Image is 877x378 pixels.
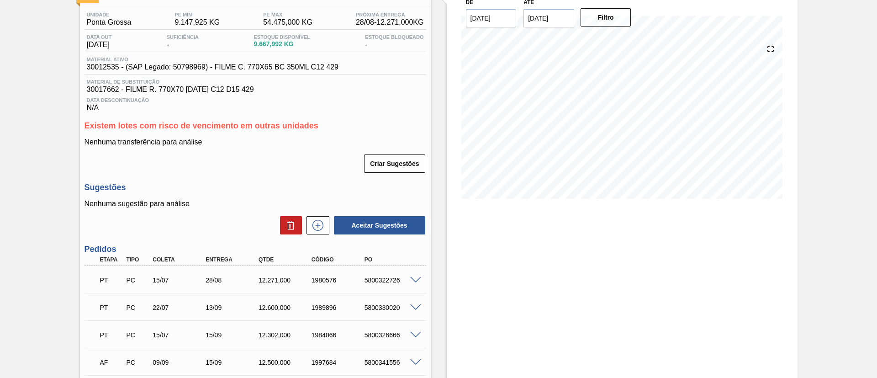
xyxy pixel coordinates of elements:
button: Aceitar Sugestões [334,216,425,234]
div: 1997684 [309,359,369,366]
div: 1980576 [309,277,369,284]
p: Nenhuma transferência para análise [85,138,426,146]
span: 28/08 - 12.271,000 KG [356,18,424,27]
div: Pedido de Compra [124,277,151,284]
p: AF [100,359,123,366]
span: Estoque Bloqueado [365,34,423,40]
div: Tipo [124,256,151,263]
div: 22/07/2025 [150,304,210,311]
div: 1989896 [309,304,369,311]
div: 12.302,000 [256,331,316,339]
span: 30012535 - (SAP Legado: 50798969) - FILME C. 770X65 BC 350ML C12 429 [87,63,338,71]
div: 15/09/2025 [203,331,263,339]
div: Entrega [203,256,263,263]
span: Data Descontinuação [87,97,424,103]
span: PE MIN [174,12,220,17]
span: Estoque Disponível [254,34,310,40]
div: 12.500,000 [256,359,316,366]
div: Pedido de Compra [124,359,151,366]
div: 28/08/2025 [203,277,263,284]
span: Unidade [87,12,132,17]
div: Pedido em Trânsito [98,298,125,318]
button: Criar Sugestões [364,154,425,173]
span: Material de Substituição [87,79,424,85]
div: Qtde [256,256,316,263]
p: PT [100,277,123,284]
h3: Pedidos [85,245,426,254]
div: 5800322726 [362,277,422,284]
p: PT [100,331,123,339]
p: Nenhuma sugestão para análise [85,200,426,208]
div: N/A [85,94,426,112]
div: Aceitar Sugestões [329,215,426,235]
div: Pedido de Compra [124,331,151,339]
div: PO [362,256,422,263]
p: PT [100,304,123,311]
input: dd/mm/yyyy [466,9,517,27]
span: 9.147,925 KG [174,18,220,27]
div: Aguardando Faturamento [98,352,125,373]
span: Suficiência [167,34,199,40]
span: 9.667,992 KG [254,41,310,48]
div: 1984066 [309,331,369,339]
div: Pedido em Trânsito [98,325,125,345]
div: Pedido em Trânsito [98,270,125,290]
div: 5800326666 [362,331,422,339]
div: 15/07/2025 [150,331,210,339]
div: Coleta [150,256,210,263]
div: 12.600,000 [256,304,316,311]
div: - [363,34,426,49]
span: 30017662 - FILME R. 770X70 [DATE] C12 D15 429 [87,85,424,94]
span: [DATE] [87,41,112,49]
h3: Sugestões [85,183,426,192]
div: Nova sugestão [302,216,329,234]
span: Data out [87,34,112,40]
span: PE MAX [263,12,312,17]
div: 12.271,000 [256,277,316,284]
div: 5800330020 [362,304,422,311]
span: Material ativo [87,57,338,62]
div: Etapa [98,256,125,263]
span: Existem lotes com risco de vencimento em outras unidades [85,121,318,130]
button: Filtro [581,8,631,27]
div: Criar Sugestões [365,154,426,174]
div: 15/09/2025 [203,359,263,366]
span: 54.475,000 KG [263,18,312,27]
div: 5800341556 [362,359,422,366]
div: 15/07/2025 [150,277,210,284]
div: Pedido de Compra [124,304,151,311]
div: 09/09/2025 [150,359,210,366]
div: 13/09/2025 [203,304,263,311]
span: Próxima Entrega [356,12,424,17]
div: Código [309,256,369,263]
span: Ponta Grossa [87,18,132,27]
div: Excluir Sugestões [275,216,302,234]
input: dd/mm/yyyy [523,9,574,27]
div: - [164,34,201,49]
